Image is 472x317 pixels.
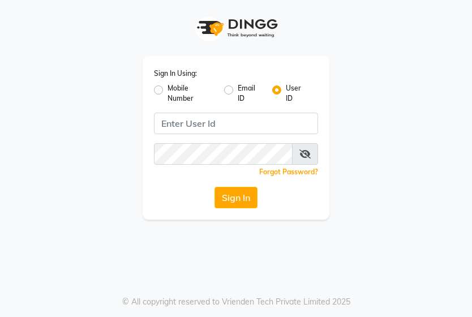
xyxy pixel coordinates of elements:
[168,83,215,104] label: Mobile Number
[238,83,263,104] label: Email ID
[214,187,258,208] button: Sign In
[154,113,318,134] input: Username
[154,143,293,165] input: Username
[191,11,281,45] img: logo1.svg
[154,68,197,79] label: Sign In Using:
[259,168,318,176] a: Forgot Password?
[286,83,309,104] label: User ID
